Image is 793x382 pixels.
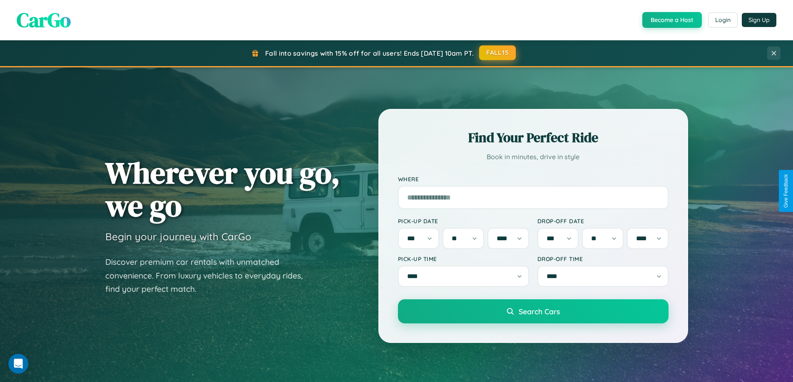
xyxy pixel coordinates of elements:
button: Become a Host [642,12,702,28]
span: Search Cars [519,307,560,316]
label: Drop-off Time [537,255,669,262]
button: Login [708,12,738,27]
h2: Find Your Perfect Ride [398,128,669,147]
span: CarGo [17,6,71,34]
label: Pick-up Time [398,255,529,262]
label: Drop-off Date [537,217,669,224]
iframe: Intercom live chat [8,354,28,374]
h3: Begin your journey with CarGo [105,230,251,243]
button: Search Cars [398,299,669,323]
label: Pick-up Date [398,217,529,224]
h1: Wherever you go, we go [105,156,340,222]
button: Sign Up [742,13,776,27]
p: Discover premium car rentals with unmatched convenience. From luxury vehicles to everyday rides, ... [105,255,313,296]
span: Fall into savings with 15% off for all users! Ends [DATE] 10am PT. [265,49,474,57]
div: Give Feedback [783,174,789,208]
button: FALL15 [479,45,516,60]
label: Where [398,175,669,182]
p: Book in minutes, drive in style [398,151,669,163]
